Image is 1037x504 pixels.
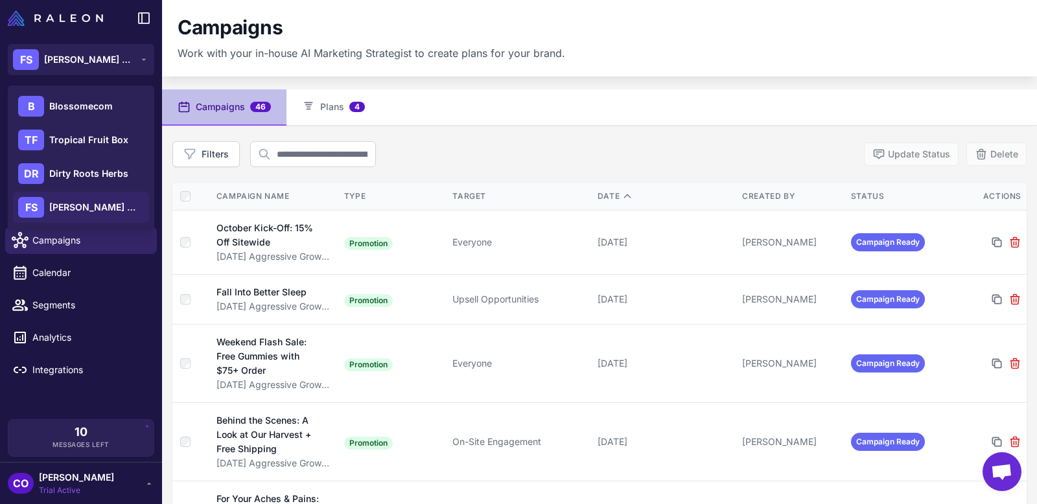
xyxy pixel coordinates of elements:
div: Behind the Scenes: A Look at Our Harvest + Free Shipping [216,413,324,456]
div: FS [13,49,39,70]
div: [DATE] Aggressive Growth Plan [216,456,331,470]
span: Dirty Roots Herbs [49,166,128,181]
div: Weekend Flash Sale: Free Gummies with $75+ Order [216,335,324,378]
span: [PERSON_NAME] Botanicals [49,200,140,214]
button: Plans4 [286,89,380,126]
div: Upsell Opportunities [452,292,587,306]
span: [PERSON_NAME] [39,470,114,485]
div: Everyone [452,356,587,371]
div: Campaign Name [216,190,331,202]
span: Promotion [344,358,393,371]
a: Campaigns [5,227,157,254]
span: Integrations [32,363,146,377]
a: Integrations [5,356,157,384]
a: Calendar [5,259,157,286]
div: Status [851,190,950,202]
div: Everyone [452,235,587,249]
span: Segments [32,298,146,312]
span: Campaigns [32,233,146,247]
button: Delete [966,143,1027,166]
span: 4 [349,102,365,112]
a: Analytics [5,324,157,351]
div: Created By [742,190,841,202]
div: B [18,96,44,117]
div: DR [18,163,44,184]
span: Calendar [32,266,146,280]
span: 10 [75,426,87,438]
span: Messages Left [52,440,110,450]
button: Update Status [864,143,959,166]
span: Analytics [32,330,146,345]
button: Campaigns46 [162,89,286,126]
a: Raleon Logo [8,10,108,26]
button: Filters [172,141,240,167]
span: Promotion [344,437,393,450]
div: [DATE] [598,356,732,371]
a: Email Design [5,194,157,222]
span: Blossomecom [49,99,113,113]
span: Campaign Ready [851,233,925,251]
div: [PERSON_NAME] [742,235,841,249]
div: Open chat [983,452,1021,491]
button: FS[PERSON_NAME] Botanicals [8,44,154,75]
span: Promotion [344,237,393,250]
div: [PERSON_NAME] [742,292,841,306]
span: Campaign Ready [851,354,925,372]
span: 46 [250,102,271,112]
div: [DATE] Aggressive Growth Plan [216,299,331,314]
div: FS [18,197,44,218]
div: [DATE] Aggressive Growth Plan [216,249,331,264]
div: [PERSON_NAME] [742,356,841,371]
span: Campaign Ready [851,290,925,308]
a: Knowledge [5,162,157,189]
p: Work with your in-house AI Marketing Strategist to create plans for your brand. [178,45,565,61]
a: Segments [5,292,157,319]
span: Trial Active [39,485,114,496]
div: [DATE] [598,292,732,306]
span: [PERSON_NAME] Botanicals [44,52,135,67]
div: On-Site Engagement [452,435,587,449]
img: Raleon Logo [8,10,103,26]
div: Fall Into Better Sleep [216,285,307,299]
div: Date [598,190,732,202]
div: [PERSON_NAME] [742,435,841,449]
span: Promotion [344,294,393,307]
div: [DATE] [598,435,732,449]
div: [DATE] [598,235,732,249]
div: October Kick-Off: 15% Off Sitewide [216,221,321,249]
div: CO [8,473,34,494]
a: Chats [5,130,157,157]
div: [DATE] Aggressive Growth Plan [216,378,331,392]
div: Type [344,190,443,202]
div: TF [18,130,44,150]
h1: Campaigns [178,16,283,40]
th: Actions [954,183,1027,211]
div: Target [452,190,587,202]
span: Campaign Ready [851,433,925,451]
span: Tropical Fruit Box [49,133,128,147]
